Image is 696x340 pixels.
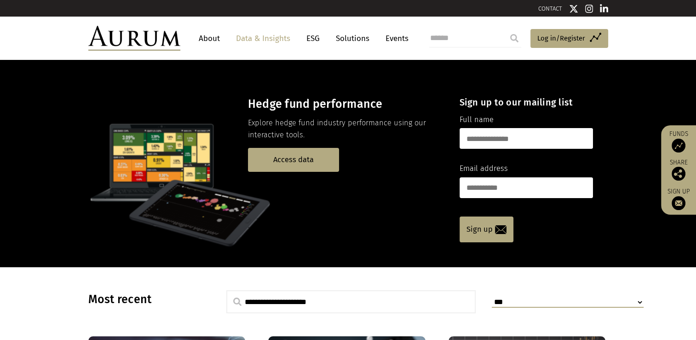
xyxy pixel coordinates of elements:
[231,30,295,47] a: Data & Insights
[248,117,443,141] p: Explore hedge fund industry performance using our interactive tools.
[460,217,513,242] a: Sign up
[569,4,578,13] img: Twitter icon
[537,33,585,44] span: Log in/Register
[666,159,691,181] div: Share
[666,188,691,210] a: Sign up
[505,29,523,47] input: Submit
[302,30,324,47] a: ESG
[538,5,562,12] a: CONTACT
[331,30,374,47] a: Solutions
[194,30,224,47] a: About
[248,97,443,111] h3: Hedge fund performance
[88,26,180,51] img: Aurum
[381,30,408,47] a: Events
[672,167,685,181] img: Share this post
[600,4,608,13] img: Linkedin icon
[460,114,494,126] label: Full name
[495,225,506,234] img: email-icon
[233,298,242,306] img: search.svg
[672,139,685,152] img: Access Funds
[585,4,593,13] img: Instagram icon
[460,97,593,108] h4: Sign up to our mailing list
[88,293,203,306] h3: Most recent
[666,130,691,152] a: Funds
[672,196,685,210] img: Sign up to our newsletter
[530,29,608,48] a: Log in/Register
[460,163,508,175] label: Email address
[248,148,339,171] a: Access data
